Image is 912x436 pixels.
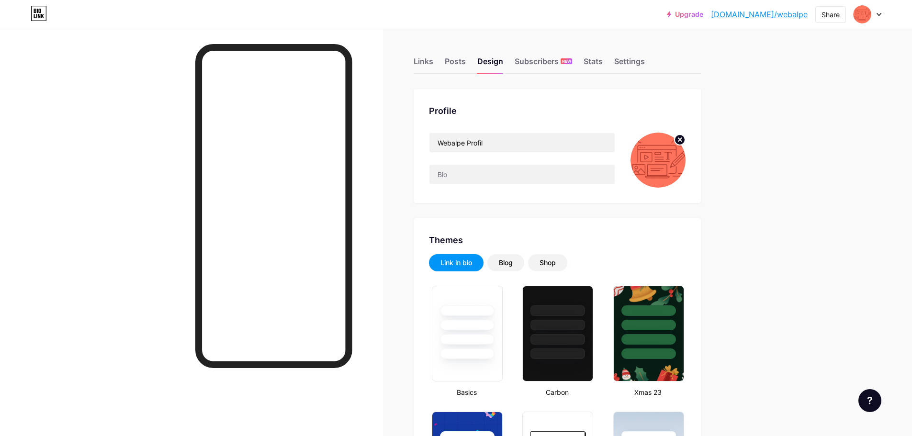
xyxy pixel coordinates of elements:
div: Design [477,56,503,73]
div: Links [414,56,433,73]
div: Subscribers [515,56,572,73]
div: Settings [614,56,645,73]
div: Blog [499,258,513,268]
div: Basics [429,387,504,397]
input: Name [429,133,615,152]
div: Themes [429,234,686,246]
div: Link in bio [440,258,472,268]
div: Shop [540,258,556,268]
div: Profile [429,104,686,117]
div: Xmas 23 [610,387,686,397]
div: Share [822,10,840,20]
div: Posts [445,56,466,73]
img: webalpe [631,133,686,188]
div: Carbon [519,387,595,397]
div: Stats [584,56,603,73]
span: NEW [562,58,571,64]
a: Upgrade [667,11,703,18]
input: Bio [429,165,615,184]
a: [DOMAIN_NAME]/webalpe [711,9,808,20]
img: webalpe [853,5,871,23]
